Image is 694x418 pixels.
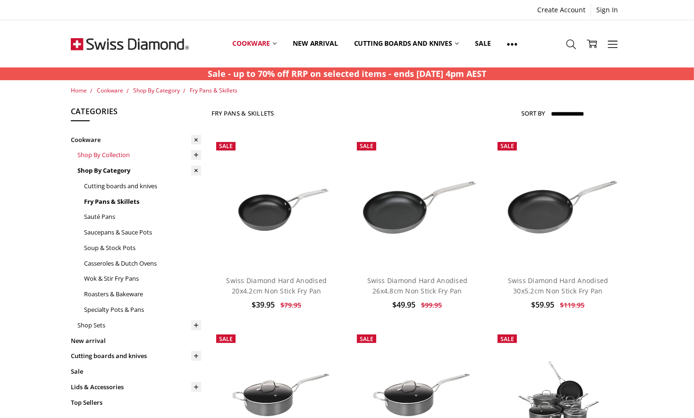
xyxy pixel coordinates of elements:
span: $49.95 [393,300,416,310]
a: Sale [467,23,499,65]
a: New arrival [71,333,201,349]
a: New arrival [285,23,346,65]
a: Cutting boards and knives [71,348,201,364]
a: Roasters & Bakeware [84,286,201,302]
span: $99.95 [422,301,442,309]
a: Specialty Pots & Pans [84,302,201,318]
span: $59.95 [532,300,555,310]
a: Cutting boards and knives [346,23,467,65]
span: $79.95 [280,301,301,309]
a: Top Sellers [71,395,201,410]
a: Show All [499,23,525,65]
span: Sale [360,335,373,343]
a: Swiss Diamond Hard Anodised 26x4.8cm Non Stick Fry Pan [352,137,482,268]
a: Cookware [71,132,201,148]
label: Sort By [522,106,545,121]
a: Casseroles & Dutch Ovens [84,256,201,271]
span: Sale [500,142,514,150]
a: Shop Sets [77,318,201,333]
a: Swiss Diamond Hard Anodised 20x4.2cm Non Stick Fry Pan [212,137,342,268]
a: Sign In [591,3,623,17]
a: Shop By Collection [77,147,201,163]
span: Sale [219,335,233,343]
span: $39.95 [252,300,275,310]
a: Wok & Stir Fry Pans [84,271,201,286]
a: Swiss Diamond Hard Anodised 30x5.2cm Non Stick Fry Pan [493,137,623,268]
img: Swiss Diamond Hard Anodised 30x5.2cm Non Stick Fry Pan [493,159,623,246]
span: Sale [219,142,233,150]
a: Cookware [224,23,285,65]
a: Saucepans & Sauce Pots [84,225,201,240]
a: Sale [71,364,201,379]
a: Fry Pans & Skillets [84,194,201,209]
h5: Categories [71,106,201,122]
a: Swiss Diamond Hard Anodised 20x4.2cm Non Stick Fry Pan [227,276,327,295]
img: Swiss Diamond Hard Anodised 20x4.2cm Non Stick Fry Pan [212,159,342,246]
span: Sale [360,142,373,150]
strong: Sale - up to 70% off RRP on selected items - ends [DATE] 4pm AEST [208,68,486,79]
img: Swiss Diamond Hard Anodised 26x4.8cm Non Stick Fry Pan [352,159,482,246]
a: Cutting boards and knives [84,178,201,194]
a: Swiss Diamond Hard Anodised 26x4.8cm Non Stick Fry Pan [367,276,468,295]
a: Swiss Diamond Hard Anodised 30x5.2cm Non Stick Fry Pan [508,276,609,295]
img: Free Shipping On Every Order [71,20,189,67]
a: Lids & Accessories [71,379,201,395]
span: $119.95 [560,301,585,309]
a: Home [71,86,87,94]
a: Soup & Stock Pots [84,240,201,256]
span: Sale [500,335,514,343]
a: Create Account [532,3,591,17]
a: Shop By Category [133,86,180,94]
a: Sauté Pans [84,209,201,225]
a: Shop By Category [77,163,201,178]
a: Cookware [97,86,123,94]
h1: Fry Pans & Skillets [212,109,274,117]
a: Fry Pans & Skillets [190,86,237,94]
